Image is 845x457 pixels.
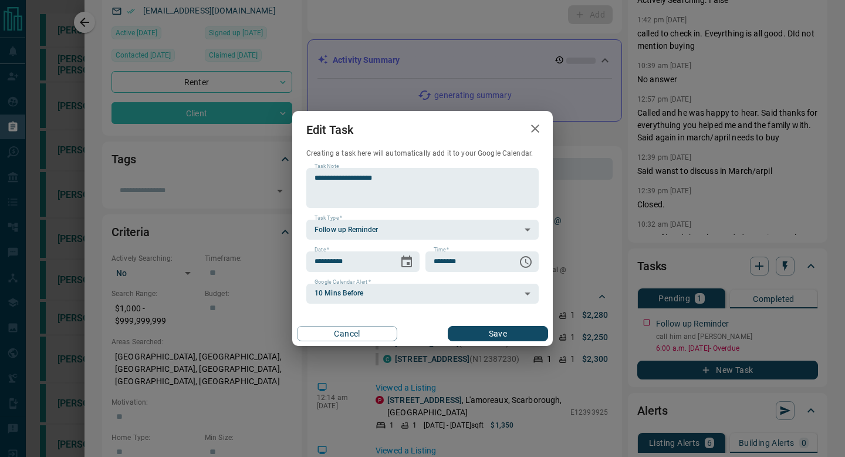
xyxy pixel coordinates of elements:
[448,326,548,341] button: Save
[306,149,539,159] p: Creating a task here will automatically add it to your Google Calendar.
[434,246,449,254] label: Time
[315,214,342,222] label: Task Type
[315,163,339,170] label: Task Note
[395,250,418,274] button: Choose date, selected date is Sep 18, 2025
[306,220,539,240] div: Follow up Reminder
[315,278,371,286] label: Google Calendar Alert
[297,326,397,341] button: Cancel
[292,111,367,149] h2: Edit Task
[514,250,538,274] button: Choose time, selected time is 6:00 AM
[315,246,329,254] label: Date
[306,284,539,304] div: 10 Mins Before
